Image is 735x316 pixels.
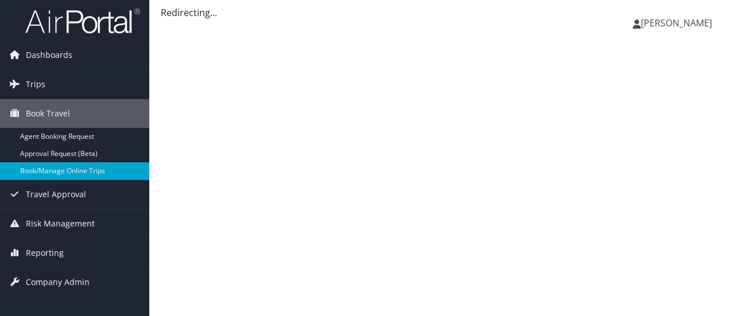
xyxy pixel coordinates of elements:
[25,7,140,34] img: airportal-logo.png
[641,17,712,29] span: [PERSON_NAME]
[633,6,724,40] a: [PERSON_NAME]
[26,268,90,297] span: Company Admin
[161,6,724,19] div: Redirecting...
[26,70,45,99] span: Trips
[26,180,86,209] span: Travel Approval
[26,99,70,128] span: Book Travel
[26,209,95,238] span: Risk Management
[26,41,72,69] span: Dashboards
[26,239,64,267] span: Reporting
